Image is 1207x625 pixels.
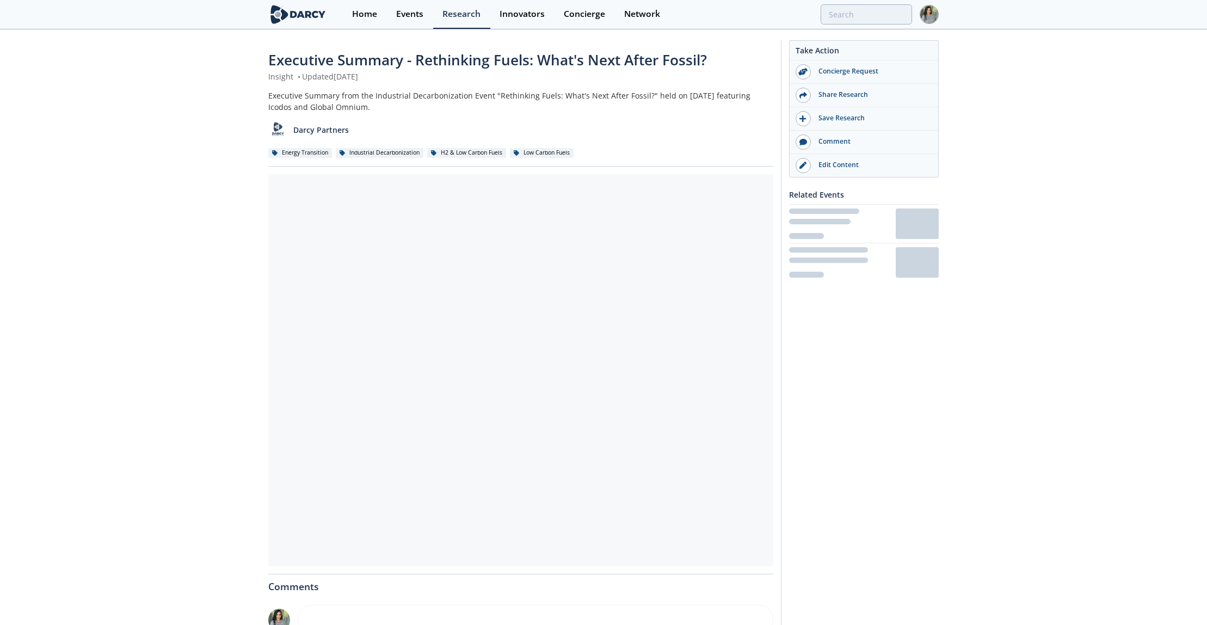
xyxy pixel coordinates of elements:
[396,10,423,19] div: Events
[336,148,423,158] div: Industrial Decarbonization
[790,154,938,177] a: Edit Content
[268,5,328,24] img: logo-wide.svg
[790,45,938,60] div: Take Action
[920,5,939,24] img: Profile
[500,10,545,19] div: Innovators
[268,90,773,113] div: Executive Summary from the Industrial Decarbonization Event "Rethinking Fuels: What's Next After ...
[811,90,933,100] div: Share Research
[510,148,574,158] div: Low Carbon Fuels
[352,10,377,19] div: Home
[427,148,506,158] div: H2 & Low Carbon Fuels
[811,66,933,76] div: Concierge Request
[624,10,660,19] div: Network
[293,124,349,136] p: Darcy Partners
[268,50,707,70] span: Executive Summary - Rethinking Fuels: What's Next After Fossil?
[442,10,481,19] div: Research
[268,71,773,82] div: Insight Updated [DATE]
[295,71,302,82] span: •
[268,148,332,158] div: Energy Transition
[789,185,939,204] div: Related Events
[564,10,605,19] div: Concierge
[268,574,773,592] div: Comments
[811,160,933,170] div: Edit Content
[811,137,933,146] div: Comment
[821,4,912,24] input: Advanced Search
[811,113,933,123] div: Save Research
